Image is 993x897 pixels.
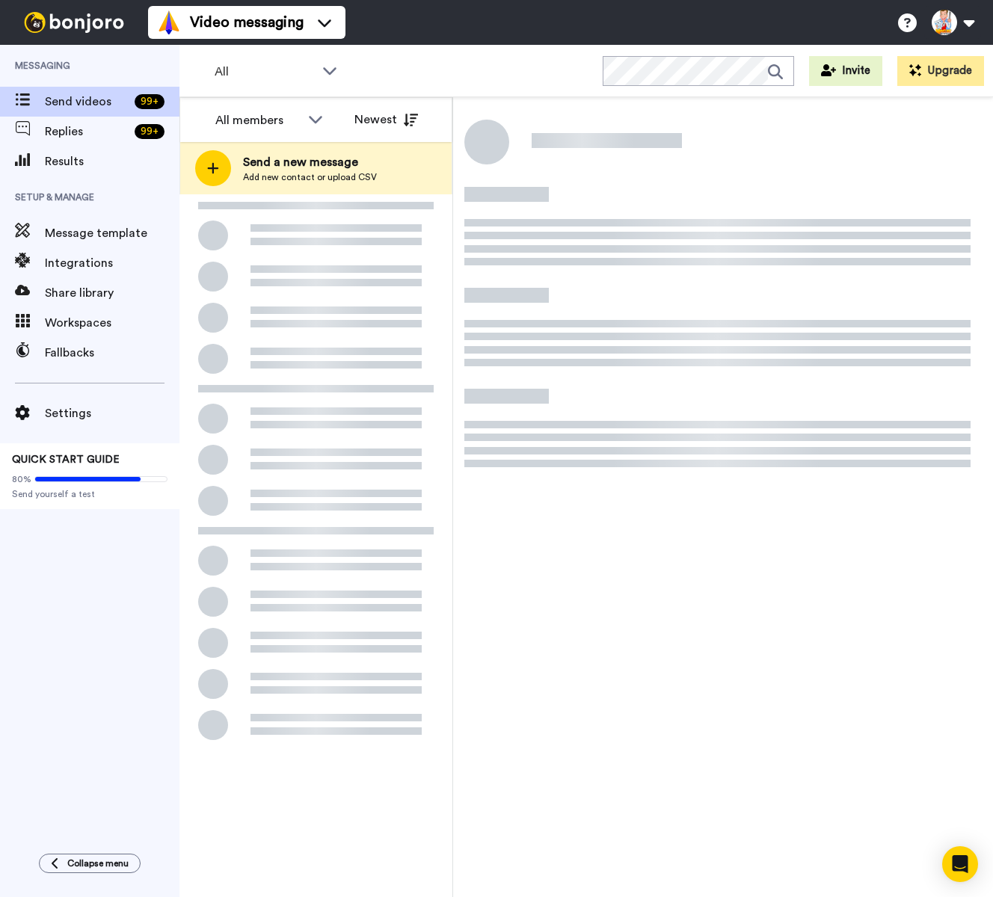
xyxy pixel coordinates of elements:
div: 99 + [135,94,165,109]
span: Collapse menu [67,857,129,869]
span: Results [45,152,179,170]
span: Send yourself a test [12,488,167,500]
img: vm-color.svg [157,10,181,34]
span: Video messaging [190,12,304,33]
button: Collapse menu [39,854,141,873]
button: Newest [343,105,429,135]
img: bj-logo-header-white.svg [18,12,130,33]
div: All members [215,111,301,129]
span: Fallbacks [45,344,179,362]
span: Message template [45,224,179,242]
div: Open Intercom Messenger [942,846,978,882]
span: Add new contact or upload CSV [243,171,377,183]
span: Share library [45,284,179,302]
span: Integrations [45,254,179,272]
button: Upgrade [897,56,984,86]
span: Workspaces [45,314,179,332]
span: Settings [45,404,179,422]
span: Send a new message [243,153,377,171]
div: 99 + [135,124,165,139]
span: Send videos [45,93,129,111]
span: 80% [12,473,31,485]
span: Replies [45,123,129,141]
span: QUICK START GUIDE [12,454,120,465]
button: Invite [809,56,882,86]
span: All [215,63,315,81]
